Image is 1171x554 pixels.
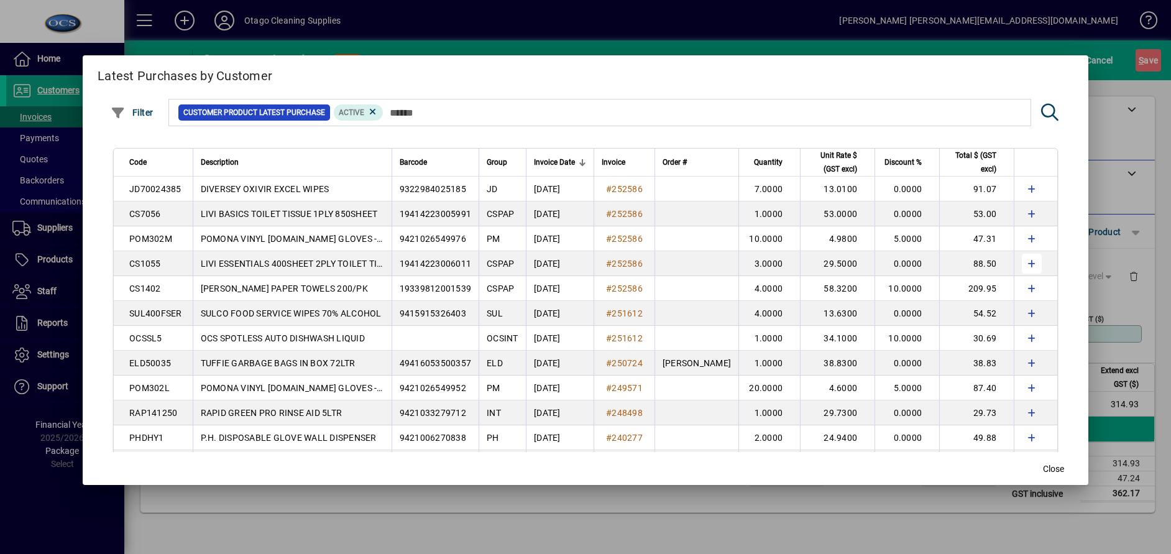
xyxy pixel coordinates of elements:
[602,356,647,370] a: #250724
[526,450,594,475] td: [DATE]
[400,155,427,169] span: Barcode
[526,376,594,400] td: [DATE]
[738,301,800,326] td: 4.0000
[129,184,181,194] span: JD70024385
[129,155,147,169] span: Code
[602,155,625,169] span: Invoice
[875,251,939,276] td: 0.0000
[800,376,875,400] td: 4.6000
[939,351,1014,376] td: 38.83
[612,209,643,219] span: 252586
[883,155,933,169] div: Discount %
[487,155,518,169] div: Group
[201,155,384,169] div: Description
[939,201,1014,226] td: 53.00
[875,425,939,450] td: 0.0000
[606,358,612,368] span: #
[400,433,466,443] span: 9421006270838
[738,326,800,351] td: 1.0000
[612,358,643,368] span: 250724
[939,276,1014,301] td: 209.95
[526,226,594,251] td: [DATE]
[201,155,239,169] span: Description
[201,358,356,368] span: TUFFIE GARBAGE BAGS IN BOX 72LTR
[111,108,154,118] span: Filter
[108,101,157,124] button: Filter
[800,177,875,201] td: 13.0100
[487,358,503,368] span: ELD
[939,326,1014,351] td: 30.69
[606,408,612,418] span: #
[875,177,939,201] td: 0.0000
[602,207,647,221] a: #252586
[201,433,377,443] span: P.H. DISPOSABLE GLOVE WALL DISPENSER
[201,234,387,244] span: POMONA VINYL [DOMAIN_NAME] GLOVES - M
[612,284,643,293] span: 252586
[875,226,939,251] td: 5.0000
[606,209,612,219] span: #
[487,433,499,443] span: PH
[487,155,507,169] span: Group
[875,450,939,475] td: 0.0000
[602,182,647,196] a: #252586
[487,259,514,269] span: CSPAP
[800,326,875,351] td: 34.1000
[129,209,161,219] span: CS7056
[1043,463,1064,476] span: Close
[129,308,182,318] span: SUL400FSER
[738,400,800,425] td: 1.0000
[738,425,800,450] td: 2.0000
[526,425,594,450] td: [DATE]
[939,226,1014,251] td: 47.31
[83,55,1088,91] h2: Latest Purchases by Customer
[606,259,612,269] span: #
[612,433,643,443] span: 240277
[808,149,868,176] div: Unit Rate $ (GST excl)
[939,376,1014,400] td: 87.40
[800,276,875,301] td: 58.3200
[800,400,875,425] td: 29.7300
[201,383,384,393] span: POMONA VINYL [DOMAIN_NAME] GLOVES - L
[800,450,875,475] td: 45.3500
[738,376,800,400] td: 20.0000
[400,259,472,269] span: 19414223006011
[1034,458,1073,480] button: Close
[875,400,939,425] td: 0.0000
[602,307,647,320] a: #251612
[487,234,500,244] span: PM
[612,308,643,318] span: 251612
[602,431,647,445] a: #240277
[400,234,466,244] span: 9421026549976
[487,209,514,219] span: CSPAP
[939,425,1014,450] td: 49.88
[606,284,612,293] span: #
[606,383,612,393] span: #
[400,209,472,219] span: 19414223005991
[754,155,783,169] span: Quantity
[534,155,575,169] span: Invoice Date
[800,201,875,226] td: 53.0000
[201,184,329,194] span: DIVERSEY OXIVIR EXCEL WIPES
[800,226,875,251] td: 4.9800
[663,155,687,169] span: Order #
[602,331,647,345] a: #251612
[947,149,1008,176] div: Total $ (GST excl)
[738,351,800,376] td: 1.0000
[875,276,939,301] td: 10.0000
[129,234,172,244] span: POM302M
[602,406,647,420] a: #248498
[612,259,643,269] span: 252586
[602,381,647,395] a: #249571
[606,184,612,194] span: #
[201,284,368,293] span: [PERSON_NAME] PAPER TOWELS 200/PK
[602,155,647,169] div: Invoice
[884,155,922,169] span: Discount %
[800,351,875,376] td: 38.8300
[201,259,398,269] span: LIVI ESSENTIALS 400SHEET 2PLY TOILET TISSUE
[487,308,503,318] span: SUL
[487,284,514,293] span: CSPAP
[334,104,383,121] mat-chip: Product Activation Status: Active
[738,450,800,475] td: 1.0000
[602,232,647,246] a: #252586
[129,383,170,393] span: POM302L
